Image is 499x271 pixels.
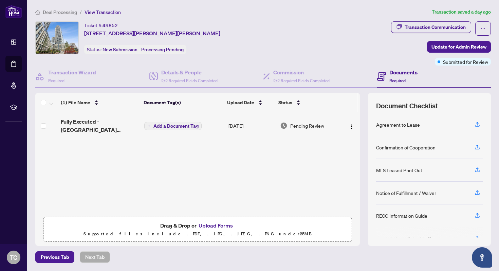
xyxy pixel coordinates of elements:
span: Fully Executed - [GEOGRAPHIC_DATA][PERSON_NAME] 4201.pdf [61,118,139,134]
td: [DATE] [226,112,277,139]
div: MLS Leased Print Out [376,166,422,174]
span: Deal Processing [43,9,77,15]
th: (1) File Name [58,93,141,112]
button: Upload Forms [197,221,235,230]
button: Add a Document Tag [144,122,202,130]
h4: Transaction Wizard [48,68,96,76]
span: 2/2 Required Fields Completed [161,78,218,83]
span: (1) File Name [61,99,90,106]
span: New Submission - Processing Pending [103,47,184,53]
button: Open asap [472,247,492,268]
div: RECO Information Guide [376,212,427,219]
span: 2/2 Required Fields Completed [273,78,330,83]
img: logo [5,5,22,18]
button: Transaction Communication [391,21,471,33]
button: Next Tab [80,251,110,263]
li: / [80,8,82,16]
span: 49852 [103,22,118,29]
span: TC [10,253,17,262]
th: Document Tag(s) [141,93,225,112]
span: Update for Admin Review [431,41,486,52]
span: Add a Document Tag [153,124,199,128]
div: Notice of Fulfillment / Waiver [376,189,436,197]
span: Status [278,99,292,106]
span: Drag & Drop or [160,221,235,230]
h4: Commission [273,68,330,76]
img: IMG-N12349622_1.jpg [36,22,78,54]
th: Upload Date [224,93,276,112]
span: Previous Tab [41,252,69,263]
button: Previous Tab [35,251,74,263]
div: Transaction Communication [405,22,466,33]
button: Update for Admin Review [427,41,491,53]
h4: Details & People [161,68,218,76]
div: Status: [84,45,186,54]
button: Logo [346,120,357,131]
article: Transaction saved a day ago [432,8,491,16]
span: Required [389,78,406,83]
img: Logo [349,124,354,129]
span: Pending Review [290,122,324,129]
span: ellipsis [481,26,485,31]
div: Confirmation of Cooperation [376,144,436,151]
span: Required [48,78,64,83]
span: View Transaction [85,9,121,15]
span: Document Checklist [376,101,438,111]
span: Drag & Drop orUpload FormsSupported files include .PDF, .JPG, .JPEG, .PNG under25MB [44,217,351,242]
span: Submitted for Review [443,58,488,66]
th: Status [276,93,340,112]
button: Add a Document Tag [144,122,202,130]
span: [STREET_ADDRESS][PERSON_NAME][PERSON_NAME] [84,29,220,37]
img: Document Status [280,122,288,129]
span: plus [147,124,151,128]
p: Supported files include .PDF, .JPG, .JPEG, .PNG under 25 MB [48,230,347,238]
div: Agreement to Lease [376,121,420,128]
h4: Documents [389,68,418,76]
span: home [35,10,40,15]
div: Ticket #: [84,21,118,29]
span: Upload Date [227,99,254,106]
